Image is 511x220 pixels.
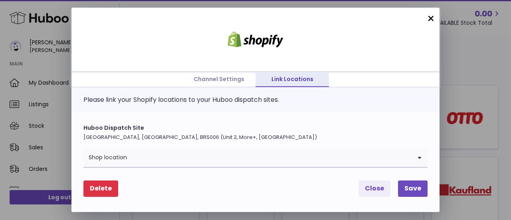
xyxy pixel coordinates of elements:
span: Delete [90,184,112,193]
a: Channel Settings [182,72,255,87]
div: Search for option [83,149,428,168]
p: Please link your Shopify locations to your Huboo dispatch sites. [83,95,428,104]
span: Save [404,184,421,193]
button: × [426,14,436,24]
span: Shop location [83,149,127,167]
span: Close [365,184,384,193]
button: Save [398,180,428,197]
label: Huboo Dispatch Site [83,124,428,132]
input: Search for option [127,149,412,167]
a: Link Locations [255,72,329,87]
button: Close [358,180,390,197]
button: Delete [83,180,118,197]
img: shopify [222,32,289,48]
p: [GEOGRAPHIC_DATA], [GEOGRAPHIC_DATA], BRS006 (Unit 2, More+, [GEOGRAPHIC_DATA]) [83,134,428,141]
